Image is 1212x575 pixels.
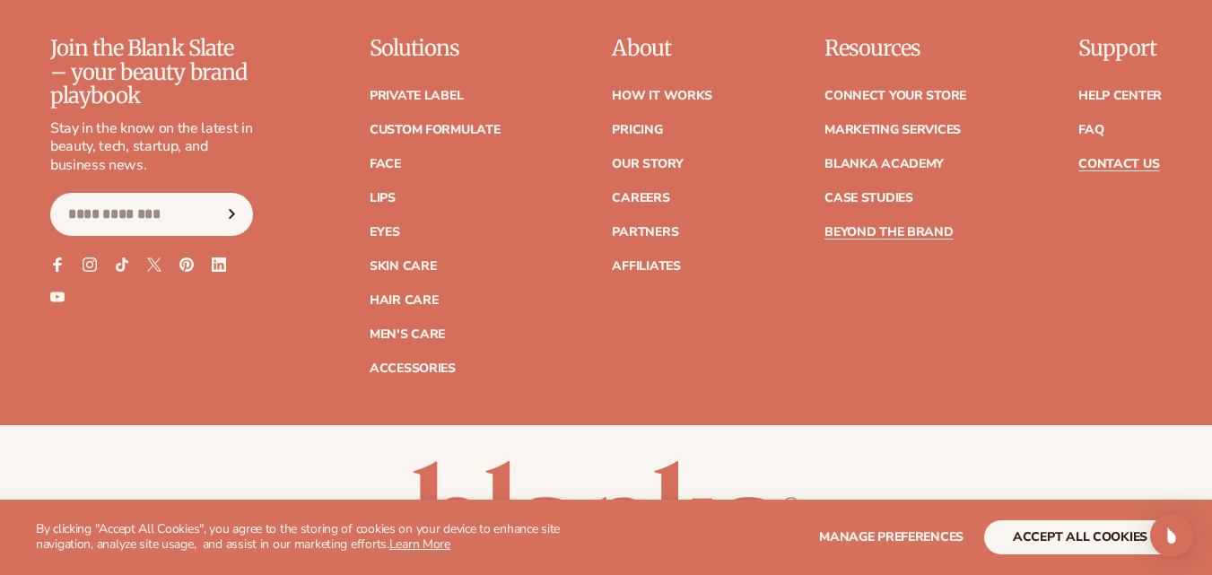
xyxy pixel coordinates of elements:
[50,37,253,108] p: Join the Blank Slate – your beauty brand playbook
[1078,158,1159,170] a: Contact Us
[370,328,445,341] a: Men's Care
[370,260,436,273] a: Skin Care
[370,192,396,205] a: Lips
[612,192,669,205] a: Careers
[213,193,252,236] button: Subscribe
[50,119,253,175] p: Stay in the know on the latest in beauty, tech, startup, and business news.
[824,90,966,102] a: Connect your store
[819,520,963,554] button: Manage preferences
[370,158,401,170] a: Face
[824,124,961,136] a: Marketing services
[824,192,913,205] a: Case Studies
[612,226,678,239] a: Partners
[612,158,683,170] a: Our Story
[370,226,400,239] a: Eyes
[36,522,598,553] p: By clicking "Accept All Cookies", you agree to the storing of cookies on your device to enhance s...
[612,37,712,60] p: About
[612,90,712,102] a: How It Works
[370,294,438,307] a: Hair Care
[1078,90,1162,102] a: Help Center
[1150,514,1193,557] div: Open Intercom Messenger
[612,124,662,136] a: Pricing
[1078,124,1103,136] a: FAQ
[984,520,1176,554] button: accept all cookies
[370,124,501,136] a: Custom formulate
[370,362,456,375] a: Accessories
[1078,37,1162,60] p: Support
[824,158,944,170] a: Blanka Academy
[824,37,966,60] p: Resources
[389,536,450,553] a: Learn More
[370,90,463,102] a: Private label
[824,226,954,239] a: Beyond the brand
[612,260,680,273] a: Affiliates
[370,37,501,60] p: Solutions
[819,528,963,545] span: Manage preferences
